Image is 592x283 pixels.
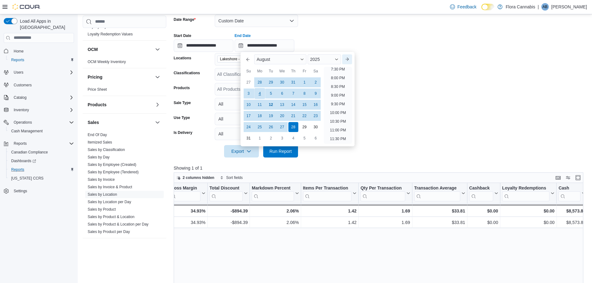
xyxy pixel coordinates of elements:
[243,54,253,64] button: Previous Month
[300,111,310,121] div: day-22
[447,1,479,13] a: Feedback
[1,93,76,102] button: Catalog
[311,66,321,76] div: Sa
[11,48,26,55] a: Home
[263,145,298,157] button: Run Report
[255,100,265,110] div: day-11
[88,133,107,137] a: End Of Day
[9,166,74,173] span: Reports
[6,157,76,165] a: Dashboards
[174,100,191,105] label: Sale Type
[300,100,310,110] div: day-15
[360,207,410,215] div: 1.69
[360,185,405,191] div: Qty Per Transaction
[11,158,36,163] span: Dashboards
[288,66,298,76] div: Th
[469,185,493,191] div: Cashback
[17,18,74,30] span: Load All Apps in [GEOGRAPHIC_DATA]
[469,185,498,201] button: Cashback
[254,88,265,99] div: day-4
[277,89,287,98] div: day-6
[1,68,76,77] button: Users
[328,66,347,73] li: 7:30 PM
[328,118,348,125] li: 10:30 PM
[324,67,352,144] ul: Time
[328,83,347,90] li: 8:30 PM
[88,230,130,234] a: Sales by Product per Day
[311,77,321,87] div: day-2
[9,175,46,182] a: [US_STATE] CCRS
[1,139,76,148] button: Reports
[11,94,74,101] span: Catalog
[414,185,460,191] div: Transaction Average
[14,107,29,112] span: Inventory
[252,207,299,215] div: 2.06%
[266,66,276,76] div: Tu
[244,133,254,143] div: day-31
[266,122,276,132] div: day-26
[220,56,268,62] span: Lakeshore - [GEOGRAPHIC_DATA] - 450372
[502,185,550,201] div: Loyalty Redemptions
[6,174,76,183] button: [US_STATE] CCRS
[469,185,493,201] div: Cashback
[11,81,74,89] span: Customers
[1,80,76,89] button: Customers
[255,122,265,132] div: day-25
[174,56,191,61] label: Locations
[9,127,74,135] span: Cash Management
[88,119,153,126] button: Sales
[277,66,287,76] div: We
[88,170,139,175] span: Sales by Employee (Tendered)
[83,23,166,40] div: Loyalty
[88,119,99,126] h3: Sales
[360,185,405,201] div: Qty Per Transaction
[88,155,110,160] span: Sales by Day
[457,4,476,10] span: Feedback
[169,185,205,201] button: Gross Margin
[215,113,298,125] button: All
[224,145,259,157] button: Export
[4,44,74,212] nav: Complex example
[243,77,321,144] div: August, 2025
[88,132,107,137] span: End Of Day
[174,115,190,120] label: Use Type
[83,131,166,238] div: Sales
[235,33,251,38] label: End Date
[252,185,294,191] div: Markdown Percent
[255,133,265,143] div: day-1
[9,148,74,156] span: Canadian Compliance
[11,119,74,126] span: Operations
[311,111,321,121] div: day-23
[6,127,76,135] button: Cash Management
[88,177,115,182] a: Sales by Invoice
[244,89,254,98] div: day-3
[244,77,254,87] div: day-27
[300,77,310,87] div: day-1
[342,54,352,64] button: Next month
[303,185,357,201] button: Items Per Transaction
[88,185,132,189] span: Sales by Invoice & Product
[414,185,460,201] div: Transaction Average
[469,219,498,226] div: $0.00
[303,185,352,201] div: Items Per Transaction
[11,47,74,55] span: Home
[564,174,572,181] button: Display options
[83,86,166,96] div: Pricing
[574,174,582,181] button: Enter fullscreen
[1,47,76,56] button: Home
[235,39,294,52] input: Press the down key to enter a popover containing a calendar. Press the escape key to close the po...
[277,111,287,121] div: day-20
[169,207,205,215] div: 34.93%
[209,185,248,201] button: Total Discount
[88,155,110,159] a: Sales by Day
[88,215,135,219] a: Sales by Product & Location
[481,10,482,11] span: Dark Mode
[88,102,153,108] button: Products
[1,186,76,195] button: Settings
[88,214,135,219] span: Sales by Product & Location
[255,77,265,87] div: day-28
[360,185,410,201] button: Qty Per Transaction
[11,106,31,114] button: Inventory
[266,111,276,121] div: day-19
